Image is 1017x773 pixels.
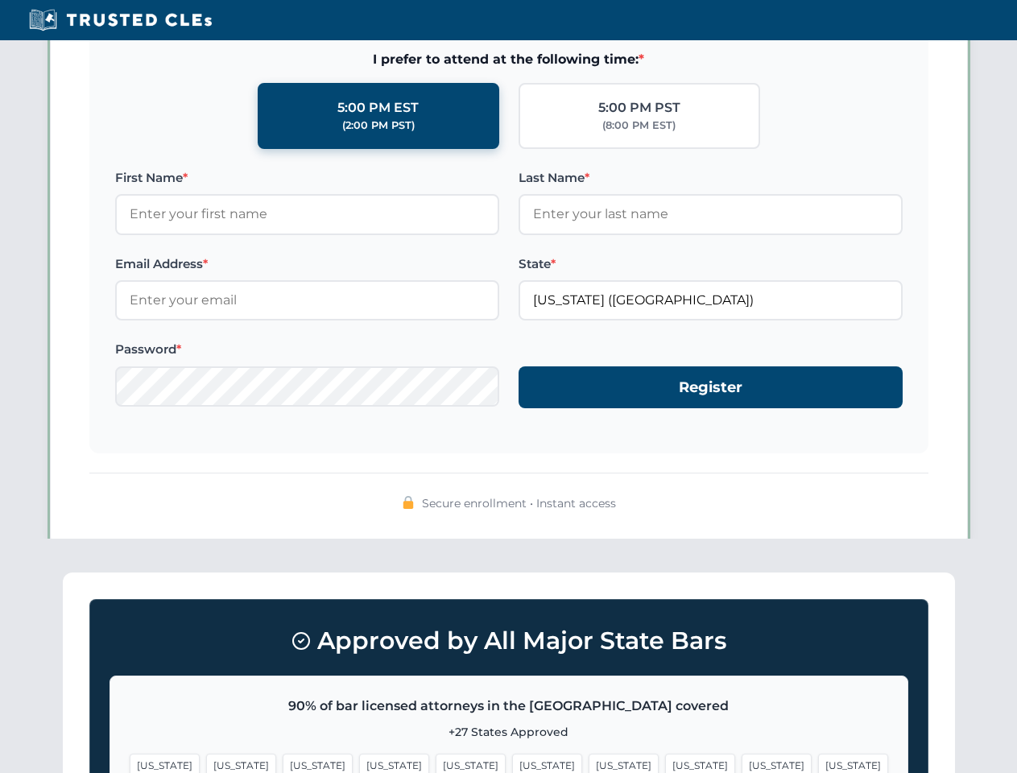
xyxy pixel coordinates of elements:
[115,194,499,234] input: Enter your first name
[519,194,903,234] input: Enter your last name
[402,496,415,509] img: 🔒
[115,168,499,188] label: First Name
[115,280,499,320] input: Enter your email
[519,366,903,409] button: Register
[24,8,217,32] img: Trusted CLEs
[602,118,676,134] div: (8:00 PM EST)
[130,696,888,717] p: 90% of bar licensed attorneys in the [GEOGRAPHIC_DATA] covered
[130,723,888,741] p: +27 States Approved
[519,168,903,188] label: Last Name
[422,494,616,512] span: Secure enrollment • Instant access
[519,254,903,274] label: State
[115,49,903,70] span: I prefer to attend at the following time:
[519,280,903,320] input: Louisiana (LA)
[115,254,499,274] label: Email Address
[115,340,499,359] label: Password
[337,97,419,118] div: 5:00 PM EST
[110,619,908,663] h3: Approved by All Major State Bars
[342,118,415,134] div: (2:00 PM PST)
[598,97,680,118] div: 5:00 PM PST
